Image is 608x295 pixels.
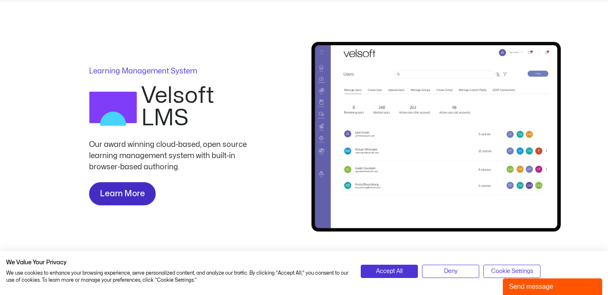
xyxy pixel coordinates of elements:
button: Accept all cookies [361,265,418,278]
img: LMS Logo [89,85,137,133]
h2: We Value Your Privacy [6,259,348,266]
iframe: chat widget [503,277,604,295]
span: Cookie Settings [491,267,533,276]
button: Adjust cookie preferences [483,265,540,278]
span: Deny [444,267,458,276]
span: Learn More [100,187,145,200]
div: Our award winning cloud-based, open source learning management system with built-in browser-based... [89,139,255,173]
img: Screenshot of Velsoft's learning management system [311,42,561,232]
a: Learn More [89,182,156,205]
p: Learning Management System [89,68,255,75]
h2: Velsoft LMS [141,85,255,129]
button: Deny all cookies [422,265,479,278]
span: Accept All [376,267,403,276]
p: We use cookies to enhance your browsing experience, serve personalized content, and analyze our t... [6,270,348,284]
